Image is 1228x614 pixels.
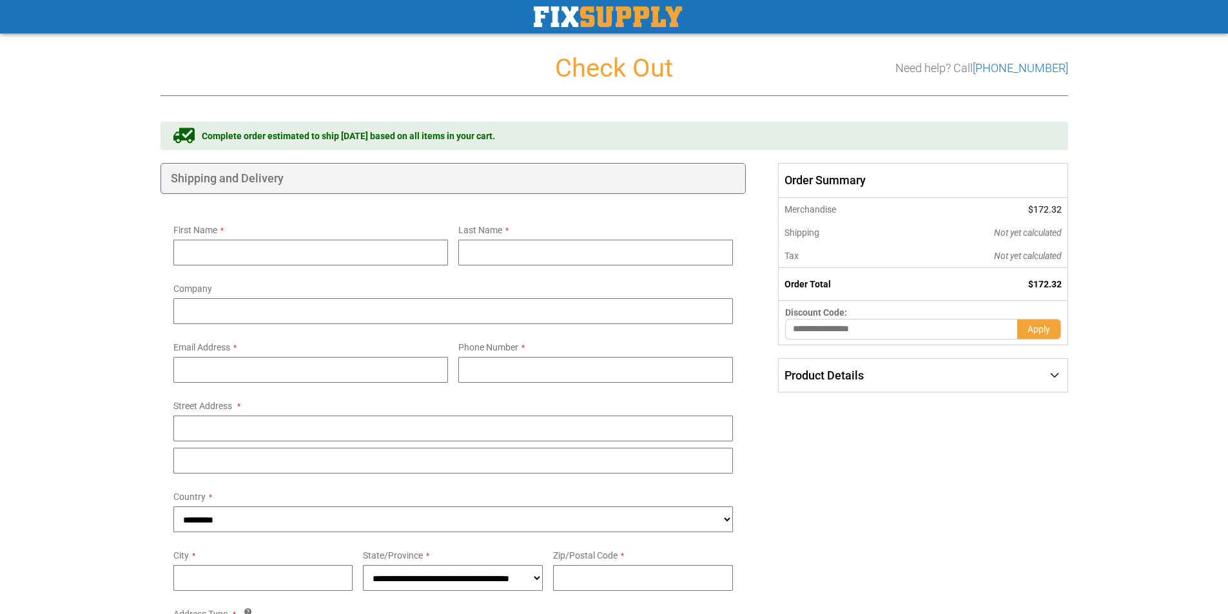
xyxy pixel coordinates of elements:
[173,550,189,561] span: City
[553,550,618,561] span: Zip/Postal Code
[173,283,212,294] span: Company
[458,342,518,352] span: Phone Number
[1028,324,1050,334] span: Apply
[895,62,1068,75] h3: Need help? Call
[161,163,746,194] div: Shipping and Delivery
[1028,204,1062,215] span: $172.32
[363,550,423,561] span: State/Province
[173,401,232,411] span: Street Address
[173,225,217,235] span: First Name
[534,6,682,27] img: Fix Industrial Supply
[994,227,1062,238] span: Not yet calculated
[785,307,847,318] span: Discount Code:
[779,198,907,221] th: Merchandise
[458,225,502,235] span: Last Name
[161,54,1068,82] h1: Check Out
[173,492,206,502] span: Country
[779,244,907,268] th: Tax
[785,279,831,289] strong: Order Total
[1028,279,1062,289] span: $172.32
[1017,319,1061,340] button: Apply
[994,251,1062,261] span: Not yet calculated
[173,342,230,352] span: Email Address
[785,369,864,382] span: Product Details
[534,6,682,27] a: store logo
[785,227,819,238] span: Shipping
[202,130,495,142] span: Complete order estimated to ship [DATE] based on all items in your cart.
[778,163,1067,198] span: Order Summary
[973,61,1068,75] a: [PHONE_NUMBER]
